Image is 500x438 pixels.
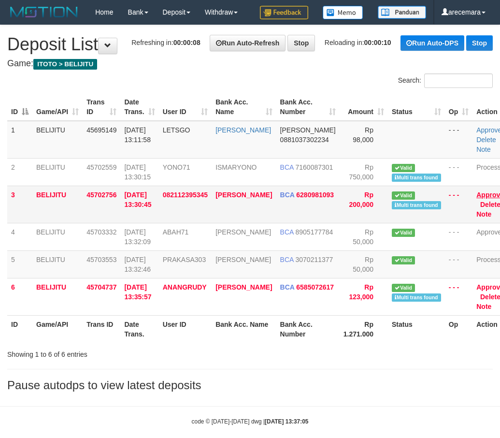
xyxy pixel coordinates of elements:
th: Status [388,315,445,343]
th: Bank Acc. Number [276,315,340,343]
span: [DATE] 13:32:46 [124,256,151,273]
span: BCA [280,191,295,199]
span: Rp 50,000 [353,256,373,273]
td: - - - [445,121,472,159]
td: - - - [445,223,472,250]
span: Rp 98,000 [353,126,373,144]
span: Valid transaction [392,229,415,237]
img: panduan.png [378,6,426,19]
h3: Pause autodps to view latest deposits [7,379,493,392]
span: ABAH71 [163,228,189,236]
span: Multiple matching transaction found in bank [392,174,441,182]
a: [PERSON_NAME] [215,126,271,134]
span: Valid transaction [392,164,415,172]
td: 6 [7,278,32,315]
input: Search: [424,73,493,88]
span: Copy 3070211377 to clipboard [296,256,333,263]
img: Feedback.jpg [260,6,308,19]
span: YONO71 [163,163,190,171]
td: - - - [445,250,472,278]
strong: 00:00:10 [364,39,391,46]
a: [PERSON_NAME] [215,191,272,199]
td: 5 [7,250,32,278]
td: - - - [445,278,472,315]
th: ID [7,315,32,343]
span: [DATE] 13:30:15 [124,163,151,181]
td: BELIJITU [32,278,83,315]
a: [PERSON_NAME] [215,256,271,263]
th: Trans ID: activate to sort column ascending [83,93,120,121]
th: Bank Acc. Name [212,315,276,343]
th: Bank Acc. Number: activate to sort column ascending [276,93,340,121]
span: Rp 50,000 [353,228,373,246]
a: Note [476,210,491,218]
a: Delete [476,136,496,144]
span: Rp 750,000 [349,163,373,181]
th: User ID: activate to sort column ascending [159,93,212,121]
td: BELIJITU [32,223,83,250]
span: 45703332 [86,228,116,236]
td: 4 [7,223,32,250]
img: Button%20Memo.svg [323,6,363,19]
td: BELIJITU [32,250,83,278]
div: Showing 1 to 6 of 6 entries [7,346,201,359]
span: Rp 200,000 [349,191,373,208]
td: - - - [445,186,472,223]
a: Stop [287,35,315,51]
span: BCA [280,283,295,291]
span: Multiple matching transaction found in bank [392,293,441,302]
span: LETSGO [163,126,190,134]
th: Bank Acc. Name: activate to sort column ascending [212,93,276,121]
span: 45704737 [86,283,116,291]
a: Note [476,146,491,153]
span: [DATE] 13:11:58 [124,126,151,144]
th: Trans ID [83,315,120,343]
span: Refreshing in: [131,39,200,46]
span: Rp 123,000 [349,283,373,301]
span: 45703553 [86,256,116,263]
th: ID: activate to sort column descending [7,93,32,121]
span: Copy 6585072617 to clipboard [296,283,334,291]
span: [DATE] 13:35:57 [124,283,151,301]
th: Game/API [32,315,83,343]
span: Copy 0881037302234 to clipboard [280,136,329,144]
th: Game/API: activate to sort column ascending [32,93,83,121]
strong: [DATE] 13:37:05 [265,418,308,425]
span: 45702559 [86,163,116,171]
th: Op [445,315,472,343]
span: ITOTO > BELIJITU [33,59,97,70]
span: 45702756 [86,191,116,199]
a: Note [476,303,491,310]
a: [PERSON_NAME] [215,228,271,236]
label: Search: [398,73,493,88]
span: [PERSON_NAME] [280,126,336,134]
th: Rp 1.271.000 [340,315,388,343]
th: User ID [159,315,212,343]
span: Copy 8905177784 to clipboard [296,228,333,236]
a: ISMARYONO [215,163,257,171]
a: Run Auto-DPS [400,35,464,51]
span: Multiple matching transaction found in bank [392,201,441,209]
span: 082112395345 [163,191,208,199]
td: BELIJITU [32,186,83,223]
span: BCA [280,163,294,171]
img: MOTION_logo.png [7,5,81,19]
td: 3 [7,186,32,223]
strong: 00:00:08 [173,39,200,46]
span: Valid transaction [392,284,415,292]
span: Copy 6280981093 to clipboard [296,191,334,199]
span: Valid transaction [392,256,415,264]
th: Amount: activate to sort column ascending [340,93,388,121]
td: 2 [7,158,32,186]
small: code © [DATE]-[DATE] dwg | [192,418,309,425]
td: 1 [7,121,32,159]
span: 45695149 [86,126,116,134]
th: Op: activate to sort column ascending [445,93,472,121]
th: Date Trans. [120,315,158,343]
h1: Deposit List [7,35,493,54]
span: [DATE] 13:32:09 [124,228,151,246]
th: Status: activate to sort column ascending [388,93,445,121]
h4: Game: [7,59,493,69]
a: Stop [466,35,493,51]
a: Run Auto-Refresh [210,35,286,51]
